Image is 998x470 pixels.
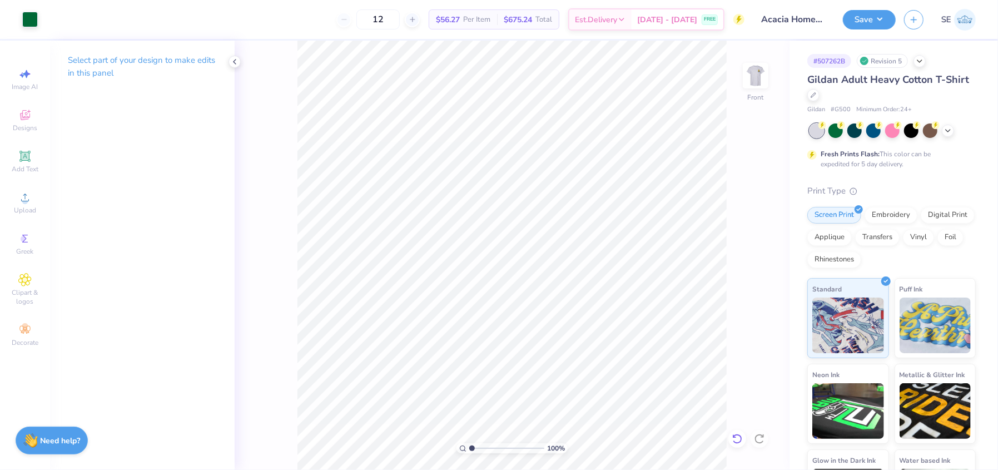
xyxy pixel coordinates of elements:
span: Designs [13,123,37,132]
span: Greek [17,247,34,256]
span: [DATE] - [DATE] [637,14,697,26]
span: 100 % [547,443,565,453]
span: Metallic & Glitter Ink [900,369,965,380]
div: Embroidery [865,207,917,224]
span: Image AI [12,82,38,91]
div: This color can be expedited for 5 day delivery. [821,149,957,169]
div: Applique [807,229,852,246]
span: Upload [14,206,36,215]
span: Est. Delivery [575,14,617,26]
p: Select part of your design to make edits in this panel [68,54,217,80]
div: Revision 5 [857,54,908,68]
span: Glow in the Dark Ink [812,454,876,466]
span: Clipart & logos [6,288,44,306]
span: Gildan [807,105,825,115]
div: Rhinestones [807,251,861,268]
a: SE [941,9,976,31]
span: $675.24 [504,14,532,26]
button: Save [843,10,896,29]
input: Untitled Design [753,8,835,31]
span: Gildan Adult Heavy Cotton T-Shirt [807,73,969,86]
span: $56.27 [436,14,460,26]
img: Metallic & Glitter Ink [900,383,971,439]
span: SE [941,13,951,26]
input: – – [356,9,400,29]
div: Front [748,92,764,102]
span: Water based Ink [900,454,951,466]
span: FREE [704,16,716,23]
img: Shirley Evaleen B [954,9,976,31]
span: Decorate [12,338,38,347]
span: Minimum Order: 24 + [856,105,912,115]
span: Neon Ink [812,369,840,380]
strong: Need help? [41,436,81,446]
div: Foil [937,229,964,246]
span: Puff Ink [900,283,923,295]
img: Puff Ink [900,298,971,353]
div: Print Type [807,185,976,197]
span: Total [535,14,552,26]
div: # 507262B [807,54,851,68]
img: Standard [812,298,884,353]
span: Per Item [463,14,490,26]
div: Vinyl [903,229,934,246]
div: Transfers [855,229,900,246]
span: Standard [812,283,842,295]
img: Neon Ink [812,383,884,439]
span: Add Text [12,165,38,174]
strong: Fresh Prints Flash: [821,150,880,159]
div: Screen Print [807,207,861,224]
img: Front [744,65,767,87]
div: Digital Print [921,207,975,224]
span: # G500 [831,105,851,115]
